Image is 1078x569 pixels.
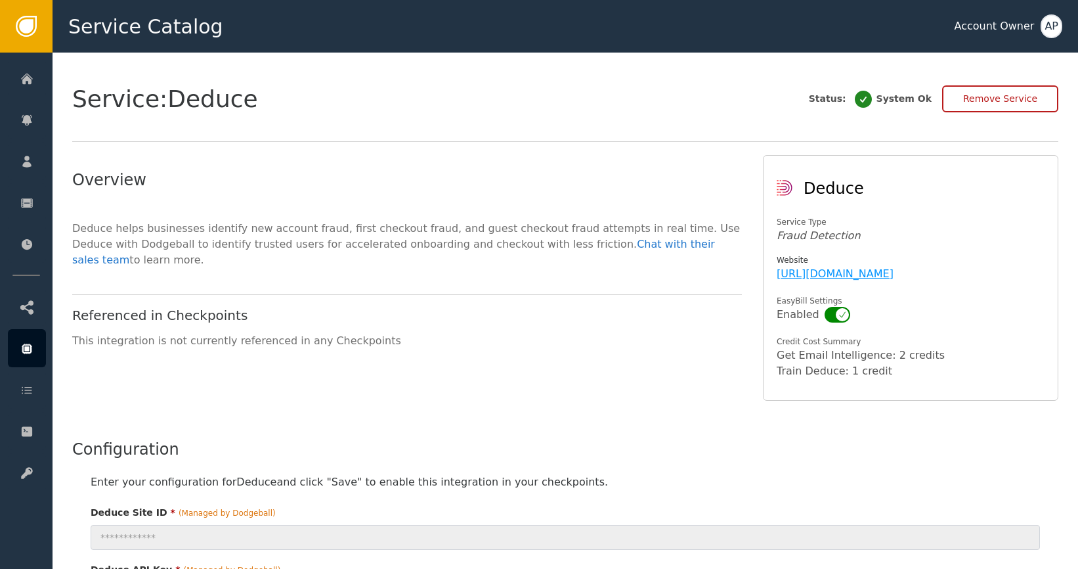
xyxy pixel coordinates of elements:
div: Deduce [804,177,1045,200]
button: AP [1041,14,1062,38]
span: Enabled [777,307,819,323]
div: Fraud Detection [777,228,1045,244]
div: Get Email Intelligence : 2 credits [777,348,1039,363]
div: This integration is not currently referenced in any Checkpoints [72,333,742,349]
div: Referenced in Checkpoints [72,306,742,325]
div: Configuration [72,438,1058,461]
span: Service Catalog [68,12,223,41]
div: Credit Cost Summary [777,336,1045,348]
div: Account Owner [954,18,1034,34]
span: Service: Deduce [72,87,258,111]
div: Enter your configuration for Deduce and click "Save" to enable this integration in your checkpoints. [91,474,1040,490]
a: [URL][DOMAIN_NAME] [777,267,894,280]
div: EasyBill Settings [777,295,1045,307]
div: Train Deduce : 1 credit [777,363,1039,379]
span: Deduce helps businesses identify new account fraud, first checkout fraud, and guest checkout frau... [72,222,740,266]
div: Service Type [777,216,1045,228]
button: Remove Service [942,85,1058,112]
div: Website [777,254,1045,266]
div: Overview [72,168,742,192]
a: Chat with their sales team [72,238,715,266]
div: Status: System Ok [809,89,932,110]
span: (Managed by Dodgeball) [179,509,276,518]
label: Deduce Site ID [91,506,276,520]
